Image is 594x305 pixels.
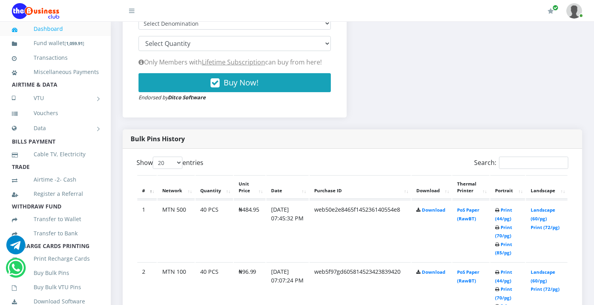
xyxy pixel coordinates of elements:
a: Lifetime Subscription [202,58,265,66]
th: Network: activate to sort column ascending [158,175,195,200]
a: Transactions [12,49,99,67]
a: Transfer to Wallet [12,210,99,228]
th: Unit Price: activate to sort column ascending [234,175,266,200]
td: [DATE] 07:45:32 PM [266,200,309,261]
a: Print (85/pg) [495,241,512,256]
img: Logo [12,3,59,19]
a: Print (72/pg) [531,286,560,292]
a: Miscellaneous Payments [12,63,99,81]
small: [ ] [65,40,84,46]
a: Fund wallet[1,059.91] [12,34,99,53]
a: Dashboard [12,20,99,38]
td: ₦484.95 [234,200,266,261]
a: Print (70/pg) [495,286,512,301]
label: Show entries [137,157,203,169]
a: Buy Bulk VTU Pins [12,278,99,296]
a: Download [422,207,445,213]
th: Date: activate to sort column ascending [266,175,309,200]
th: Portrait: activate to sort column ascending [490,175,526,200]
p: Only Members with can buy from here! [139,57,331,67]
td: 40 PCS [195,200,233,261]
a: Buy Bulk Pins [12,264,99,282]
td: 1 [137,200,157,261]
td: web50e2e8465f145236140554e8 [309,200,411,261]
a: Airtime -2- Cash [12,170,99,189]
select: Showentries [153,157,182,169]
span: Renew/Upgrade Subscription [552,5,558,11]
th: #: activate to sort column descending [137,175,157,200]
input: Search: [499,157,568,169]
a: Vouchers [12,104,99,122]
th: Landscape: activate to sort column ascending [526,175,567,200]
th: Download: activate to sort column ascending [412,175,452,200]
th: Thermal Printer: activate to sort column ascending [452,175,489,200]
strong: Ditco Software [168,94,206,101]
a: Chat for support [8,264,24,277]
a: PoS Paper (RawBT) [457,207,479,222]
b: 1,059.91 [66,40,83,46]
span: Buy Now! [224,77,258,88]
a: Chat for support [6,241,25,254]
th: Quantity: activate to sort column ascending [195,175,233,200]
a: VTU [12,88,99,108]
a: Register a Referral [12,185,99,203]
a: Data [12,118,99,138]
a: Print (72/pg) [531,224,560,230]
td: MTN 500 [158,200,195,261]
label: Search: [474,157,568,169]
i: Renew/Upgrade Subscription [548,8,554,14]
img: User [566,3,582,19]
a: Cable TV, Electricity [12,145,99,163]
a: Transfer to Bank [12,224,99,242]
a: PoS Paper (RawBT) [457,269,479,284]
a: Print (44/pg) [495,207,512,222]
th: Purchase ID: activate to sort column ascending [309,175,411,200]
strong: Bulk Pins History [131,135,185,143]
a: Landscape (60/pg) [531,269,555,284]
a: Landscape (60/pg) [531,207,555,222]
a: Print (70/pg) [495,224,512,239]
a: Print (44/pg) [495,269,512,284]
a: Print Recharge Cards [12,250,99,268]
small: Endorsed by [139,94,206,101]
button: Buy Now! [139,73,331,92]
a: Download [422,269,445,275]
